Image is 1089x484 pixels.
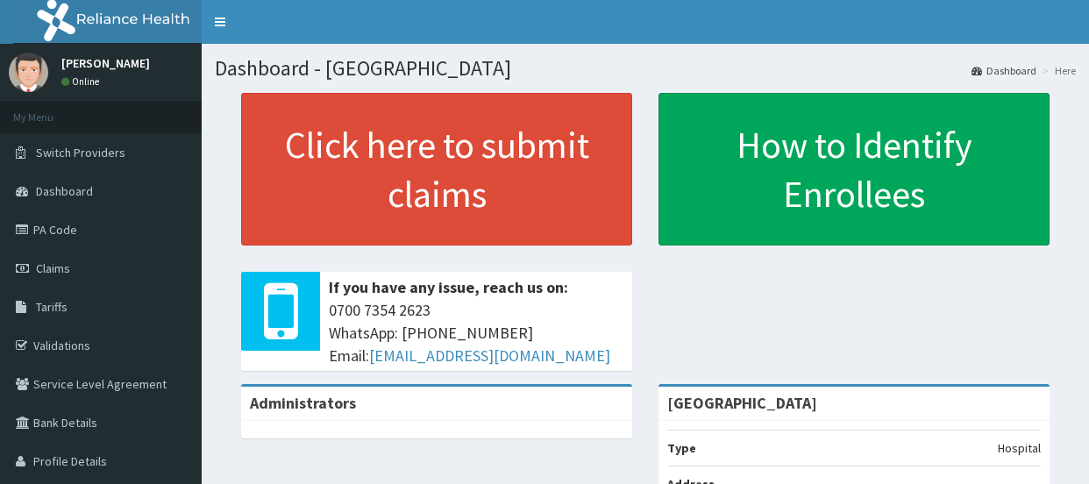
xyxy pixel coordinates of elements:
strong: [GEOGRAPHIC_DATA] [667,393,817,413]
span: Claims [36,260,70,276]
b: If you have any issue, reach us on: [329,277,568,297]
b: Type [667,440,696,456]
li: Here [1038,63,1076,78]
p: Hospital [998,439,1041,457]
span: Dashboard [36,183,93,199]
a: Click here to submit claims [241,93,632,246]
p: [PERSON_NAME] [61,57,150,69]
a: Dashboard [972,63,1036,78]
img: User Image [9,53,48,92]
span: Switch Providers [36,145,125,160]
a: [EMAIL_ADDRESS][DOMAIN_NAME] [369,345,610,366]
b: Administrators [250,393,356,413]
a: How to Identify Enrollees [658,93,1050,246]
a: Online [61,75,103,88]
span: 0700 7354 2623 WhatsApp: [PHONE_NUMBER] Email: [329,299,623,367]
span: Tariffs [36,299,68,315]
h1: Dashboard - [GEOGRAPHIC_DATA] [215,57,1076,80]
